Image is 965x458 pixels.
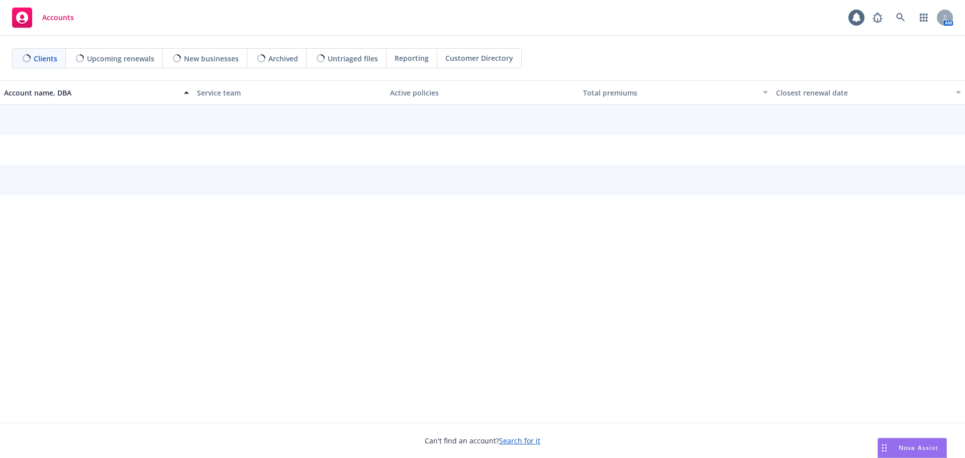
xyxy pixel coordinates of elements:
span: Customer Directory [445,53,513,63]
button: Nova Assist [878,438,947,458]
span: Can't find an account? [425,435,540,446]
span: Reporting [395,53,429,63]
span: Upcoming renewals [87,53,154,64]
a: Accounts [8,4,78,32]
span: Accounts [42,14,74,22]
button: Service team [193,80,386,105]
button: Total premiums [579,80,772,105]
a: Search for it [499,436,540,445]
button: Closest renewal date [772,80,965,105]
a: Switch app [914,8,934,28]
div: Total premiums [583,87,757,98]
button: Active policies [386,80,579,105]
span: New businesses [184,53,239,64]
div: Account name, DBA [4,87,178,98]
span: Nova Assist [899,443,938,452]
div: Service team [197,87,382,98]
a: Search [891,8,911,28]
div: Drag to move [878,438,891,457]
div: Active policies [390,87,575,98]
div: Closest renewal date [776,87,950,98]
a: Report a Bug [867,8,888,28]
span: Archived [268,53,298,64]
span: Clients [34,53,57,64]
span: Untriaged files [328,53,378,64]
